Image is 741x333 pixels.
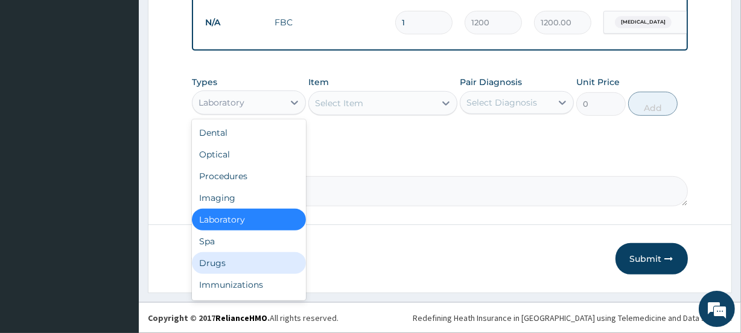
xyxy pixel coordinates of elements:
div: Laboratory [199,97,244,109]
label: Unit Price [576,76,620,88]
strong: Copyright © 2017 . [148,312,270,323]
span: We're online! [70,94,167,215]
div: Minimize live chat window [198,6,227,35]
div: Laboratory [192,209,306,230]
button: Submit [615,243,688,274]
a: RelianceHMO [215,312,267,323]
div: Others [192,296,306,317]
span: [MEDICAL_DATA] [615,16,672,28]
div: Drugs [192,252,306,274]
div: Imaging [192,187,306,209]
td: N/A [199,11,269,34]
div: Select Item [315,97,363,109]
label: Types [192,77,217,87]
label: Pair Diagnosis [460,76,522,88]
div: Immunizations [192,274,306,296]
div: Redefining Heath Insurance in [GEOGRAPHIC_DATA] using Telemedicine and Data Science! [413,312,732,324]
div: Spa [192,230,306,252]
label: Item [308,76,329,88]
div: Procedures [192,165,306,187]
button: Add [628,92,678,116]
div: Dental [192,122,306,144]
footer: All rights reserved. [139,302,741,333]
td: FBC [269,10,389,34]
div: Optical [192,144,306,165]
div: Chat with us now [63,68,203,83]
label: Comment [192,159,687,170]
div: Select Diagnosis [466,97,537,109]
img: d_794563401_company_1708531726252_794563401 [22,60,49,90]
textarea: Type your message and hit 'Enter' [6,212,230,255]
